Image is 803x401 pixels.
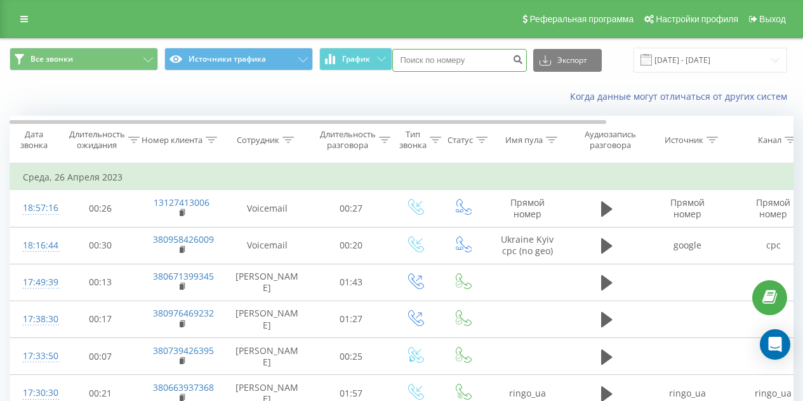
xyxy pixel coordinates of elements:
[505,135,543,146] div: Имя пула
[656,14,738,24] span: Настройки профиля
[645,227,731,264] td: google
[10,129,57,151] div: Дата звонка
[154,196,209,208] a: 13127413006
[529,14,634,24] span: Реферальная программа
[665,135,703,146] div: Источник
[320,129,376,151] div: Длительность разговора
[223,227,312,264] td: Voicemail
[23,196,48,221] div: 18:57:16
[61,338,140,375] td: 00:07
[533,49,602,72] button: Экспорт
[153,307,214,319] a: 380976469232
[758,135,781,146] div: Канал
[312,227,391,264] td: 00:20
[760,329,790,360] div: Open Intercom Messenger
[10,48,158,71] button: Все звонки
[342,55,370,64] span: График
[486,227,569,264] td: Ukraine Kyiv cpc (no geo)
[645,190,731,227] td: Прямой номер
[312,338,391,375] td: 00:25
[61,301,140,337] td: 00:17
[153,344,214,357] a: 380739426395
[23,307,48,332] div: 17:38:30
[223,190,312,227] td: Voicemail
[164,48,313,71] button: Источники трафика
[23,344,48,369] div: 17:33:50
[69,129,125,151] div: Длительность ожидания
[312,301,391,337] td: 01:27
[399,129,427,151] div: Тип звонка
[30,54,73,64] span: Все звонки
[223,264,312,301] td: [PERSON_NAME]
[580,129,641,151] div: Аудиозапись разговора
[23,270,48,295] div: 17:49:39
[486,190,569,227] td: Прямой номер
[153,381,214,393] a: 380663937368
[570,90,793,102] a: Когда данные могут отличаться от других систем
[223,338,312,375] td: [PERSON_NAME]
[312,190,391,227] td: 00:27
[448,135,473,146] div: Статус
[319,48,392,71] button: График
[153,270,214,282] a: 380671399345
[61,190,140,227] td: 00:26
[23,233,48,258] div: 18:16:44
[61,264,140,301] td: 00:13
[153,233,214,245] a: 380958426009
[759,14,786,24] span: Выход
[312,264,391,301] td: 01:43
[142,135,202,146] div: Номер клиента
[61,227,140,264] td: 00:30
[237,135,279,146] div: Сотрудник
[223,301,312,337] td: [PERSON_NAME]
[392,49,527,72] input: Поиск по номеру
